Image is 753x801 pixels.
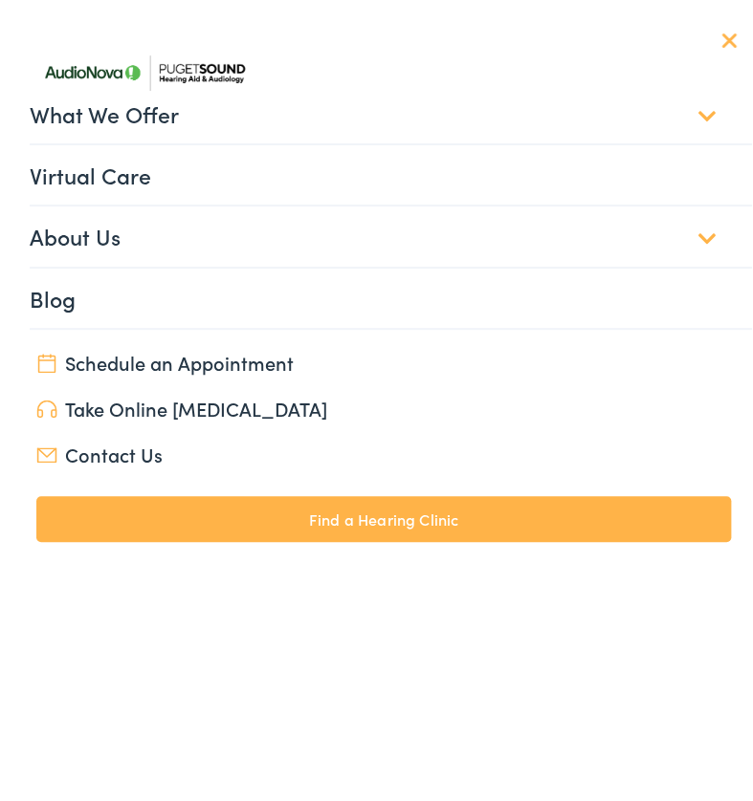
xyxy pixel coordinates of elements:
[36,341,731,368] a: Schedule an Appointment
[36,393,57,411] img: utility icon
[36,387,731,414] a: Take Online [MEDICAL_DATA]
[36,488,731,534] a: Find a Hearing Clinic
[36,346,57,365] img: utility icon
[30,199,752,258] a: About Us
[36,440,57,455] img: utility icon
[36,433,731,460] a: Contact Us
[30,261,752,320] a: Blog
[30,76,752,136] a: What We Offer
[30,138,752,197] a: Virtual Care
